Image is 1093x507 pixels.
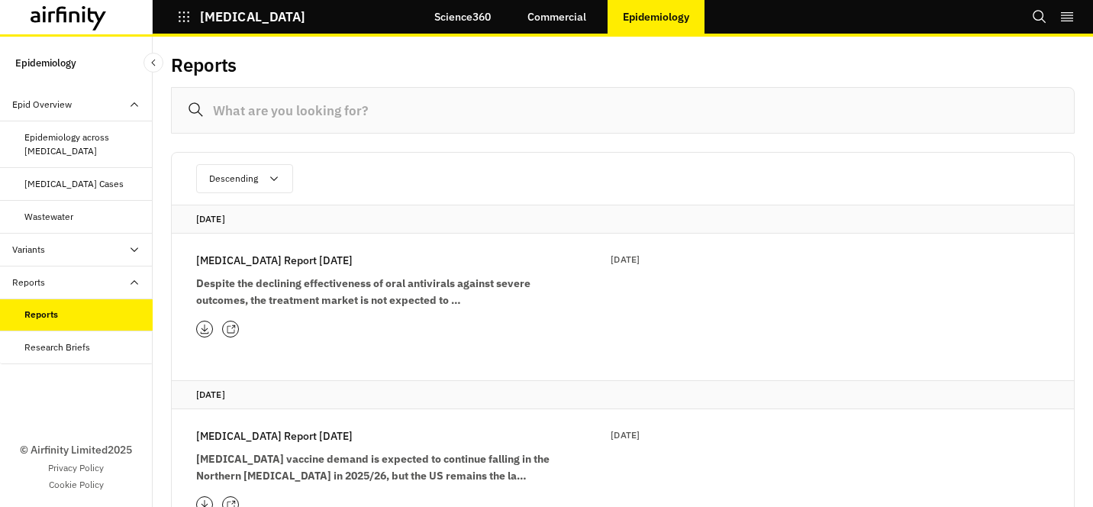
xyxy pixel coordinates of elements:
div: Wastewater [24,210,73,224]
div: Reports [24,308,58,321]
div: Reports [12,276,45,289]
div: Epid Overview [12,98,72,111]
button: Descending [196,164,293,193]
button: Close Sidebar [143,53,163,73]
input: What are you looking for? [171,87,1075,134]
a: Cookie Policy [49,478,104,492]
p: [MEDICAL_DATA] Report [DATE] [196,428,353,444]
p: [DATE] [611,428,640,443]
div: Research Briefs [24,341,90,354]
button: Search [1032,4,1047,30]
h2: Reports [171,54,237,76]
a: Privacy Policy [48,461,104,475]
p: [DATE] [196,387,1049,402]
div: Epidemiology across [MEDICAL_DATA] [24,131,140,158]
button: [MEDICAL_DATA] [177,4,305,30]
p: [MEDICAL_DATA] [200,10,305,24]
div: Variants [12,243,45,257]
strong: Despite the declining effectiveness of oral antivirals against severe outcomes, the treatment mar... [196,276,530,307]
p: [DATE] [611,252,640,267]
div: [MEDICAL_DATA] Cases [24,177,124,191]
p: [MEDICAL_DATA] Report [DATE] [196,252,353,269]
p: Epidemiology [15,49,76,76]
strong: [MEDICAL_DATA] vaccine demand is expected to continue falling in the Northern [MEDICAL_DATA] in 2... [196,452,550,483]
p: Epidemiology [623,11,689,23]
p: [DATE] [196,212,1049,227]
p: © Airfinity Limited 2025 [20,442,132,458]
